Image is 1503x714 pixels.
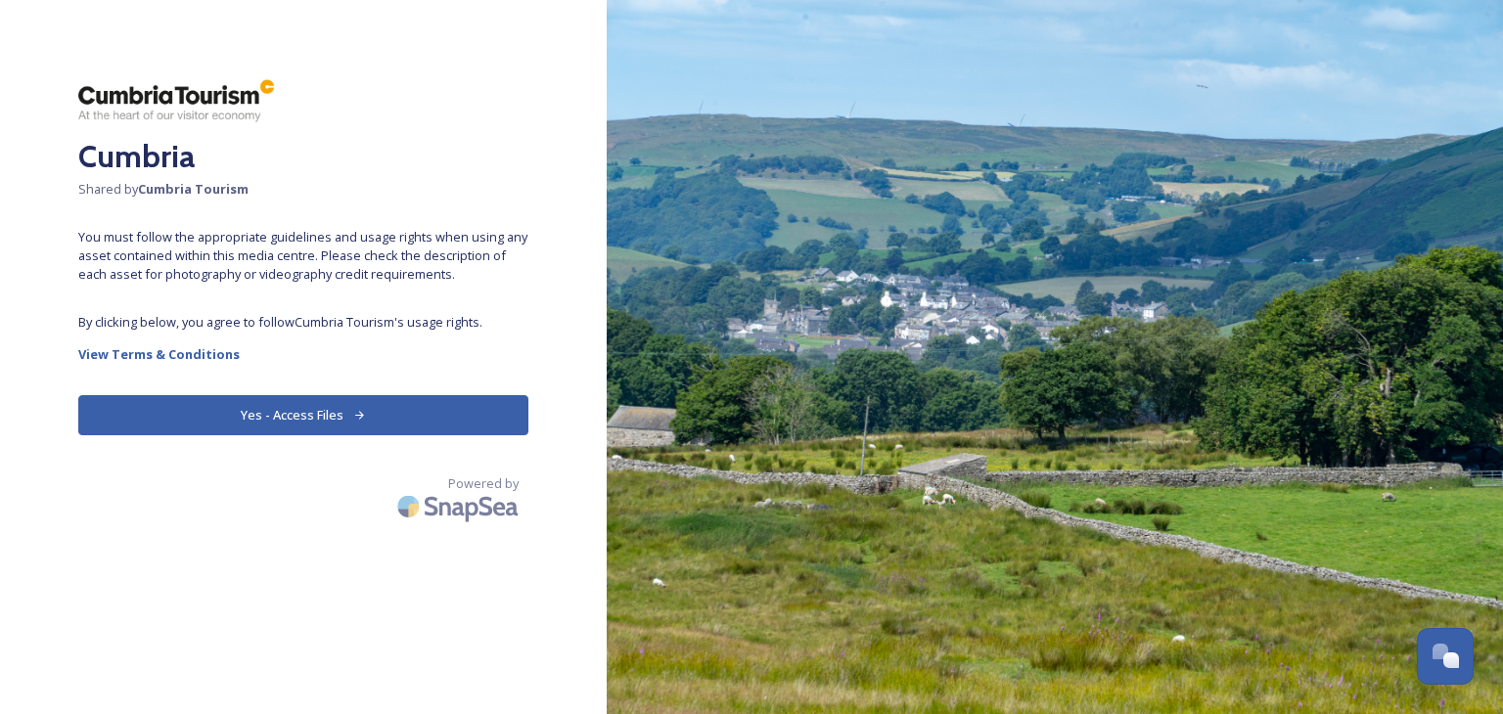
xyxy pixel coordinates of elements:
[78,133,528,180] h2: Cumbria
[391,483,528,529] img: SnapSea Logo
[78,180,528,199] span: Shared by
[78,342,528,366] a: View Terms & Conditions
[78,395,528,435] button: Yes - Access Files
[78,313,528,332] span: By clicking below, you agree to follow Cumbria Tourism 's usage rights.
[1417,628,1474,685] button: Open Chat
[138,180,249,198] strong: Cumbria Tourism
[448,474,519,493] span: Powered by
[78,78,274,123] img: ct_logo.png
[78,228,528,285] span: You must follow the appropriate guidelines and usage rights when using any asset contained within...
[78,345,240,363] strong: View Terms & Conditions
